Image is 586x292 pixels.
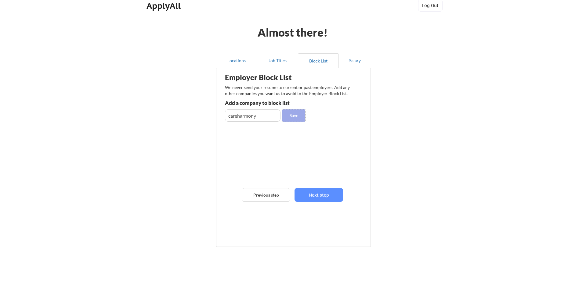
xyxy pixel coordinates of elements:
button: Previous step [242,188,290,202]
div: ApplyAll [146,1,183,11]
button: Block List [298,53,339,68]
input: e.g. Google [225,109,280,122]
div: Employer Block List [225,74,321,81]
div: Add a company to block list [225,100,314,105]
div: Almost there! [250,27,335,38]
button: Save [282,109,305,122]
button: Next step [295,188,343,202]
div: We never send your resume to current or past employers. Add any other companies you want us to av... [225,84,353,96]
button: Salary [339,53,371,68]
button: Locations [216,53,257,68]
button: Job Titles [257,53,298,68]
